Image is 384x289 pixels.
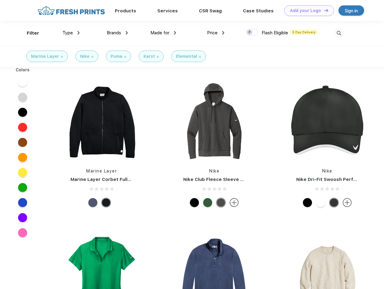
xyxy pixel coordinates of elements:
span: Made for [150,30,169,36]
a: Products [115,8,136,14]
div: Filter [27,30,39,37]
div: Anthracite [216,198,225,207]
div: Nike [80,53,90,60]
img: dropdown.png [77,31,80,35]
img: dropdown.png [174,31,176,35]
img: filter_cancel.svg [61,56,63,58]
a: Nike Club Fleece Sleeve Swoosh Pullover Hoodie [183,177,296,182]
a: CSR Swag [199,8,222,14]
img: dropdown.png [222,31,224,35]
img: filter_cancel.svg [157,56,159,58]
span: Type [62,30,73,36]
img: func=resize&h=266 [287,82,367,162]
img: func=resize&h=266 [61,82,142,162]
a: Sign in [338,5,364,16]
div: Anthracite [329,198,338,207]
img: DT [324,9,328,12]
a: Nike Dri-Fit Swoosh Perforated Cap [296,177,379,182]
div: Colors [11,67,34,73]
div: Marine Layer [31,53,59,60]
div: Puma [111,53,122,60]
a: Services [157,8,178,14]
div: Navy [88,198,97,207]
div: White [316,198,325,207]
span: Price [207,30,218,36]
span: Flash Eligible [262,30,288,36]
img: dropdown.png [126,31,128,35]
div: Karst [143,53,155,60]
a: Marine Layer [86,169,117,173]
div: Add your Logo [290,8,321,13]
img: filter_cancel.svg [91,56,93,58]
img: more.svg [343,198,352,207]
img: filter_cancel.svg [199,56,201,58]
img: func=resize&h=266 [174,82,254,162]
img: desktop_search.svg [334,28,344,38]
div: Sign in [345,7,358,14]
img: fo%20logo%202.webp [36,5,107,16]
a: Marine Layer Corbet Full-Zip Jacket [71,177,154,182]
div: Black [303,198,312,207]
div: Black [102,198,111,207]
span: 5 Day Delivery [291,30,317,35]
a: Nike [322,169,332,173]
div: Elemental [176,53,197,60]
img: filter_cancel.svg [124,56,126,58]
img: more.svg [230,198,239,207]
div: Black [190,198,199,207]
a: Nike [209,169,219,173]
span: Brands [107,30,121,36]
div: Gorge Green [203,198,212,207]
